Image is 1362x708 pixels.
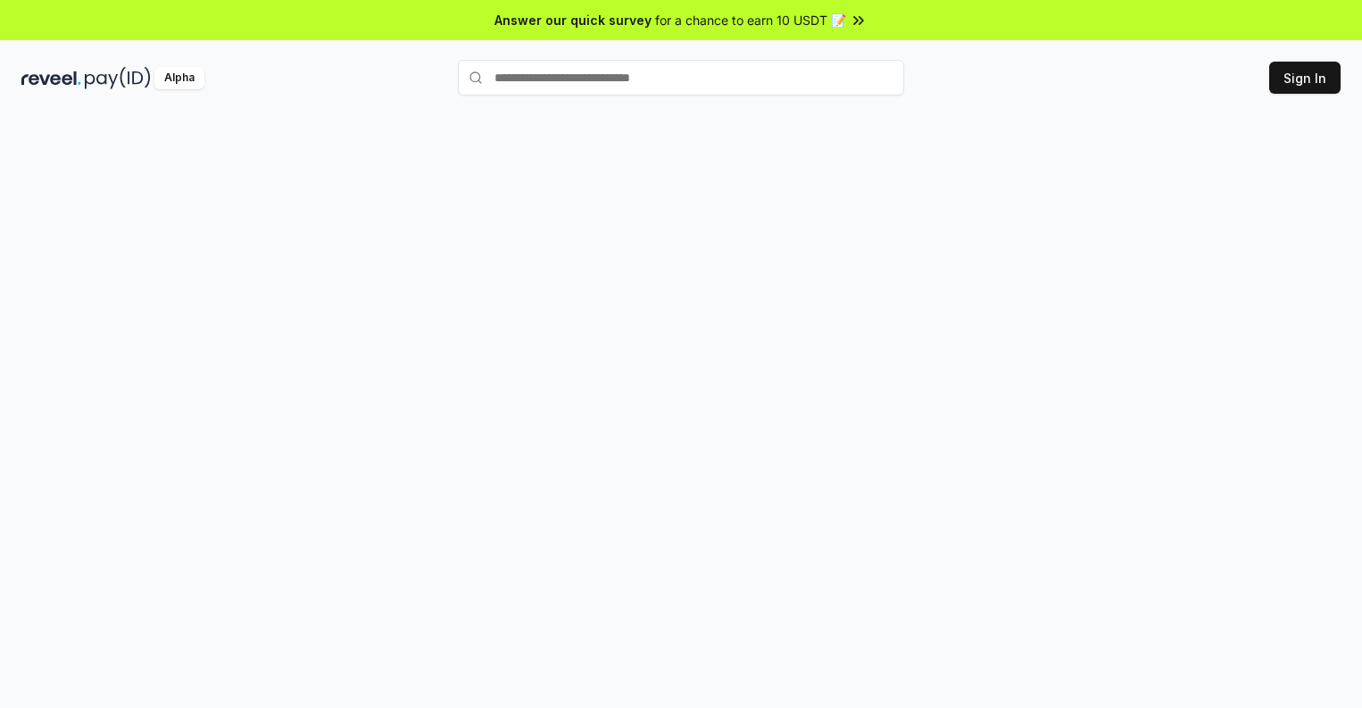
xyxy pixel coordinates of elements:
[21,67,81,89] img: reveel_dark
[154,67,204,89] div: Alpha
[1269,62,1341,94] button: Sign In
[85,67,151,89] img: pay_id
[655,11,846,29] span: for a chance to earn 10 USDT 📝
[494,11,652,29] span: Answer our quick survey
